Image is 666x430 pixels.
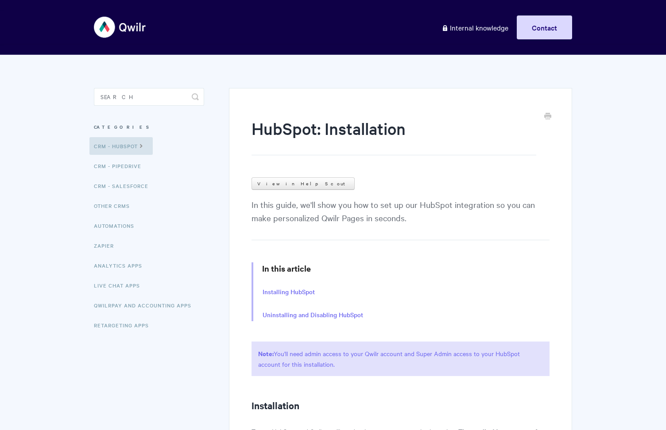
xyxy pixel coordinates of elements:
[258,349,274,358] strong: Note:
[94,177,155,195] a: CRM - Salesforce
[94,276,147,294] a: Live Chat Apps
[94,11,147,44] img: Qwilr Help Center
[517,15,572,39] a: Contact
[263,310,363,320] a: Uninstalling and Disabling HubSpot
[94,197,136,215] a: Other CRMs
[94,257,149,274] a: Analytics Apps
[252,198,550,240] p: In this guide, we'll show you how to set up our HubSpot integration so you can make personalized ...
[252,177,355,190] a: View in Help Scout
[94,119,204,135] h3: Categories
[89,137,153,155] a: CRM - HubSpot
[94,296,198,314] a: QwilrPay and Accounting Apps
[94,316,155,334] a: Retargeting Apps
[252,342,550,376] p: You'll need admin access to your Qwilr account and Super Admin access to your HubSpot account for...
[435,15,515,39] a: Internal knowledge
[262,262,550,275] h3: In this article
[252,398,550,412] h2: Installation
[263,287,315,297] a: Installing HubSpot
[94,217,141,234] a: Automations
[94,157,148,175] a: CRM - Pipedrive
[94,88,204,106] input: Search
[252,117,536,155] h1: HubSpot: Installation
[544,112,551,122] a: Print this Article
[94,237,120,254] a: Zapier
